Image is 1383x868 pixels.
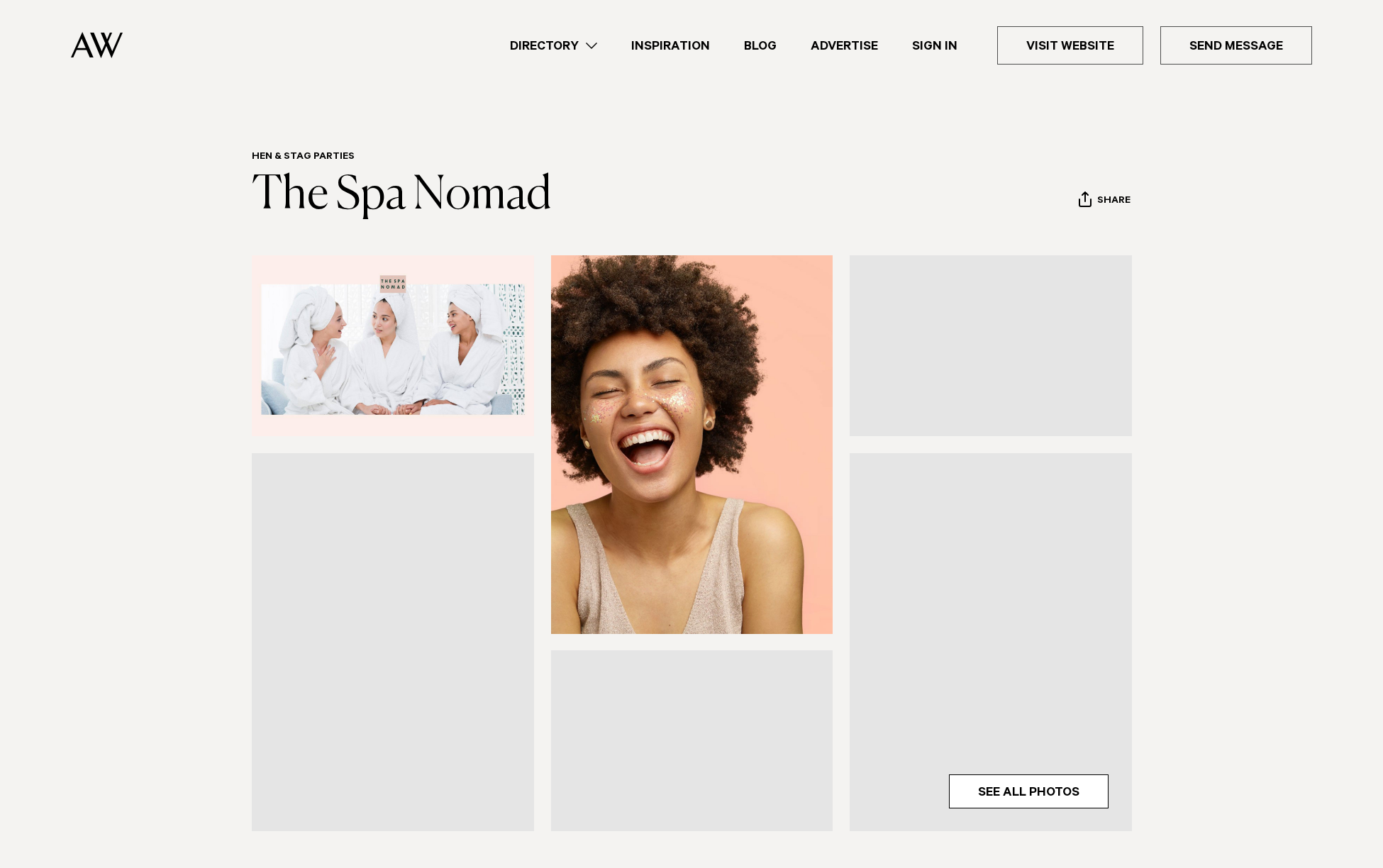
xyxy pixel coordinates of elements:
a: Blog [727,36,794,55]
img: Auckland Weddings Logo [71,32,123,58]
a: Advertise [794,36,895,55]
a: Visit Website [997,26,1143,65]
a: Hen & Stag Parties [252,152,355,163]
a: See All Photos [949,774,1109,808]
span: Share [1097,195,1131,208]
button: Share [1078,191,1131,212]
a: Sign In [895,36,974,55]
a: Inspiration [614,36,727,55]
a: Directory [493,36,614,55]
a: Send Message [1160,26,1312,65]
a: The Spa Nomad [252,173,552,218]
